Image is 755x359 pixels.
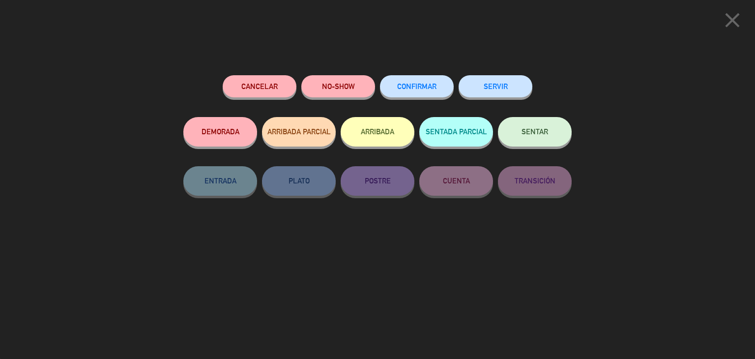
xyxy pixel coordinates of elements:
i: close [720,8,745,32]
button: ARRIBADA [341,117,414,147]
span: ARRIBADA PARCIAL [267,127,331,136]
button: POSTRE [341,166,414,196]
button: DEMORADA [183,117,257,147]
button: SERVIR [459,75,532,97]
span: SENTAR [522,127,548,136]
button: SENTADA PARCIAL [419,117,493,147]
button: ARRIBADA PARCIAL [262,117,336,147]
button: CONFIRMAR [380,75,454,97]
button: SENTAR [498,117,572,147]
button: NO-SHOW [301,75,375,97]
button: TRANSICIÓN [498,166,572,196]
button: Cancelar [223,75,296,97]
button: PLATO [262,166,336,196]
button: ENTRADA [183,166,257,196]
button: close [717,7,748,36]
button: CUENTA [419,166,493,196]
span: CONFIRMAR [397,82,436,90]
